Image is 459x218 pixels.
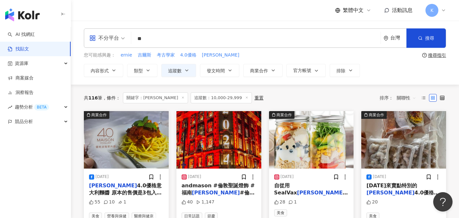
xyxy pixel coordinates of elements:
[5,8,40,21] img: logo
[428,53,446,58] div: 搜尋指引
[254,95,264,100] div: 重置
[343,7,364,14] span: 繁體中文
[8,105,12,109] span: rise
[134,68,143,73] span: 類型
[120,52,133,59] button: ernie
[34,104,49,110] div: BETA
[250,68,268,73] span: 商業合作
[274,182,297,196] span: 自從用SealVax
[269,111,354,169] img: post-image
[89,199,100,205] div: 55
[392,7,413,13] span: 活動訊息
[123,92,188,103] span: 關鍵字：[PERSON_NAME]
[182,199,193,205] div: 40
[380,93,420,103] div: 排序：
[430,7,433,14] span: K
[422,53,427,57] span: question-circle
[361,111,446,169] img: post-image
[196,199,215,205] div: 1,147
[157,52,175,58] span: 考古學家
[84,64,123,77] button: 內容形式
[406,28,446,48] button: 搜尋
[91,68,109,73] span: 內容形式
[288,199,297,205] div: 1
[384,36,388,41] span: environment
[95,174,109,180] div: [DATE]
[390,35,406,41] div: 台灣
[425,36,434,41] span: 搜尋
[297,190,348,196] mark: [PERSON_NAME]
[84,111,169,169] img: post-image
[168,68,182,73] span: 追蹤數
[118,199,126,205] div: 1
[202,52,239,58] span: [PERSON_NAME]
[89,35,96,41] span: appstore
[182,182,255,196] span: andmason #倫敦聖誕燈飾 #福南
[397,93,416,103] span: 關聯性
[276,112,292,118] div: 商業合作
[336,68,345,73] span: 排除
[156,52,175,59] button: 考古學家
[8,89,34,96] a: 洞察報告
[207,68,225,73] span: 發文時間
[102,95,120,100] span: 條件 ：
[361,111,446,169] div: post-image商業合作
[88,95,98,100] span: 116
[84,95,102,100] div: 共 筆
[104,199,115,205] div: 10
[15,56,28,71] span: 資源庫
[15,100,49,114] span: 趨勢分析
[84,52,115,58] span: 您可能感興趣：
[89,33,119,43] div: 不分平台
[180,52,196,58] span: 4.0優格
[286,64,326,77] button: 官方帳號
[91,112,107,118] div: 商業合作
[243,64,283,77] button: 商業合作
[373,174,386,180] div: [DATE]
[161,64,196,77] button: 追蹤數
[182,190,254,203] span: #倫敦聖誕櫥窗 #把世界當教室🌍
[202,52,240,59] button: [PERSON_NAME]
[137,52,152,59] button: 吉爾斯
[274,199,285,205] div: 28
[366,190,414,196] mark: [PERSON_NAME]
[366,199,378,205] div: 20
[330,64,360,77] button: 排除
[369,112,384,118] div: 商業合作
[127,64,157,77] button: 類型
[433,192,453,212] iframe: Help Scout Beacon - Open
[84,111,169,169] div: post-image商業合作
[274,209,287,216] span: 美食
[191,92,252,103] span: 追蹤數：10,000-29,999
[192,190,240,196] mark: [PERSON_NAME]
[121,52,132,58] span: ernie
[8,75,34,81] a: 商案媒合
[188,174,201,180] div: [DATE]
[366,182,417,189] span: [DATE]來賣點特別的
[15,114,33,129] span: 競品分析
[180,52,197,59] button: 4.0優格
[293,68,311,73] span: 官方帳號
[176,111,261,169] img: post-image
[8,31,35,38] a: searchAI 找網紅
[200,64,239,77] button: 發文時間
[269,111,354,169] div: post-image商業合作
[8,46,29,52] a: 找貼文
[138,52,151,58] span: 吉爾斯
[89,182,137,189] mark: [PERSON_NAME]
[281,174,294,180] div: [DATE]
